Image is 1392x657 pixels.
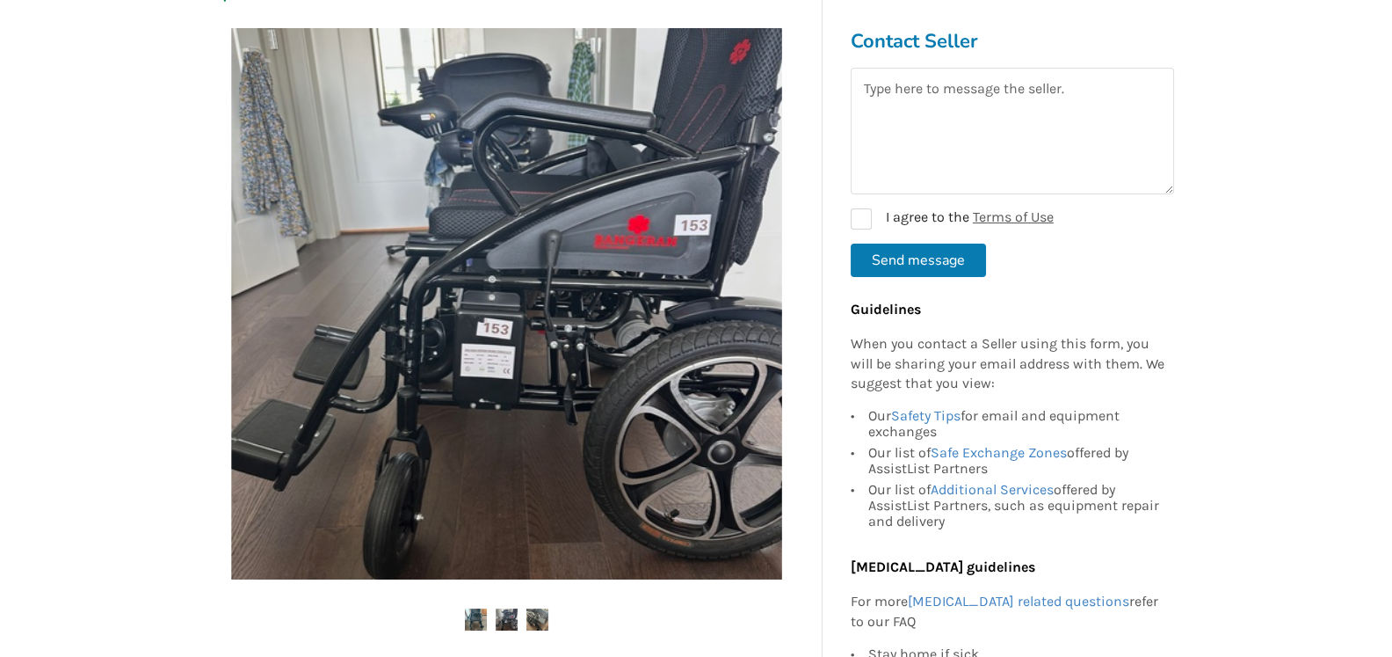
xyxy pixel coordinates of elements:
button: Send message [851,244,986,277]
img: bangeran hercules lite electric wheelchair-wheelchair-mobility-white rock-assistlist-listing [526,609,548,631]
b: Guidelines [851,301,921,318]
div: Our list of offered by AssistList Partners [868,443,1165,480]
img: bangeran hercules lite electric wheelchair-wheelchair-mobility-white rock-assistlist-listing [465,609,487,631]
a: Safe Exchange Zones [931,445,1067,462]
p: When you contact a Seller using this form, you will be sharing your email address with them. We s... [851,334,1165,395]
div: Our list of offered by AssistList Partners, such as equipment repair and delivery [868,480,1165,530]
a: [MEDICAL_DATA] related questions [908,593,1129,610]
p: For more refer to our FAQ [851,592,1165,632]
img: bangeran hercules lite electric wheelchair-wheelchair-mobility-white rock-assistlist-listing [496,609,518,631]
b: [MEDICAL_DATA] guidelines [851,559,1035,576]
label: I agree to the [851,208,1054,230]
a: Terms of Use [973,208,1054,225]
h3: Contact Seller [851,29,1174,54]
div: Our for email and equipment exchanges [868,409,1165,443]
a: Safety Tips [891,408,961,425]
a: Additional Services [931,482,1054,499]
